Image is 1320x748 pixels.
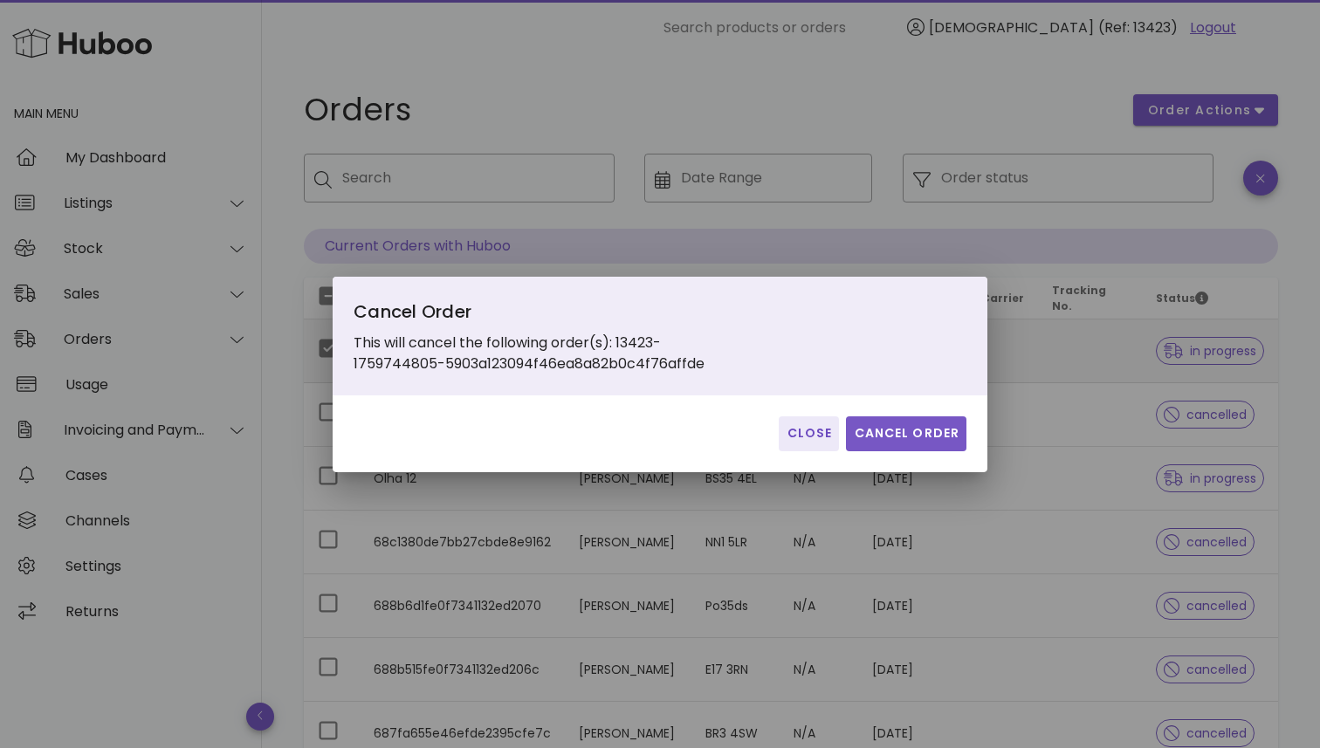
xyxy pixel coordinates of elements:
[354,298,746,374] div: This will cancel the following order(s): 13423-1759744805-5903a123094f46ea8a82b0c4f76affde
[786,424,832,443] span: Close
[354,298,746,333] div: Cancel Order
[779,416,839,451] button: Close
[846,416,966,451] button: Cancel Order
[853,424,959,443] span: Cancel Order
